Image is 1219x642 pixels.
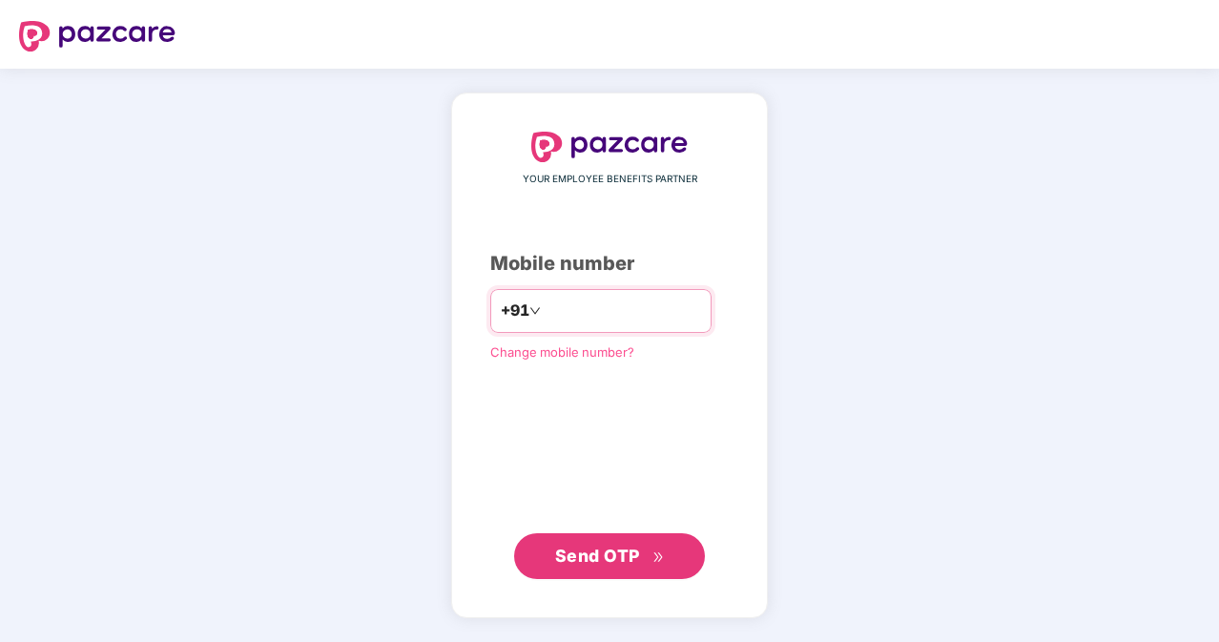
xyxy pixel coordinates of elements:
span: +91 [501,299,529,322]
span: down [529,305,541,317]
span: YOUR EMPLOYEE BENEFITS PARTNER [523,172,697,187]
img: logo [19,21,176,52]
button: Send OTPdouble-right [514,533,705,579]
img: logo [531,132,688,162]
span: Send OTP [555,546,640,566]
div: Mobile number [490,249,729,279]
a: Change mobile number? [490,344,634,360]
span: double-right [652,551,665,564]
